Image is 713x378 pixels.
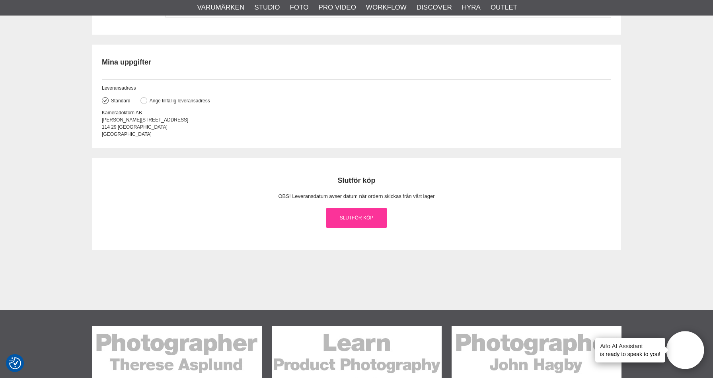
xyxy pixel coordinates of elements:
[9,357,21,369] img: Revisit consent button
[102,124,168,130] span: 114 29 [GEOGRAPHIC_DATA]
[102,57,611,67] h2: Mina uppgifter
[491,2,517,13] a: Outlet
[254,2,280,13] a: Studio
[9,356,21,370] button: Samtyckesinställningar
[290,2,308,13] a: Foto
[595,338,665,362] div: is ready to speak to you!
[102,85,136,91] span: Leveransadress
[102,117,188,123] span: [PERSON_NAME][STREET_ADDRESS]
[112,192,601,201] p: OBS! Leveransdatum avser datum när ordern skickas från vårt lager
[102,131,152,137] span: [GEOGRAPHIC_DATA]
[109,98,131,104] label: Standard
[147,98,210,104] label: Ange tillfällig leveransadress
[318,2,356,13] a: Pro Video
[197,2,245,13] a: Varumärken
[366,2,407,13] a: Workflow
[417,2,452,13] a: Discover
[112,176,601,186] h2: Slutför köp
[102,110,142,116] span: Kameradoktorn AB
[326,208,387,228] a: Slutför köp
[600,342,660,350] h4: Aifo AI Assistant
[462,2,481,13] a: Hyra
